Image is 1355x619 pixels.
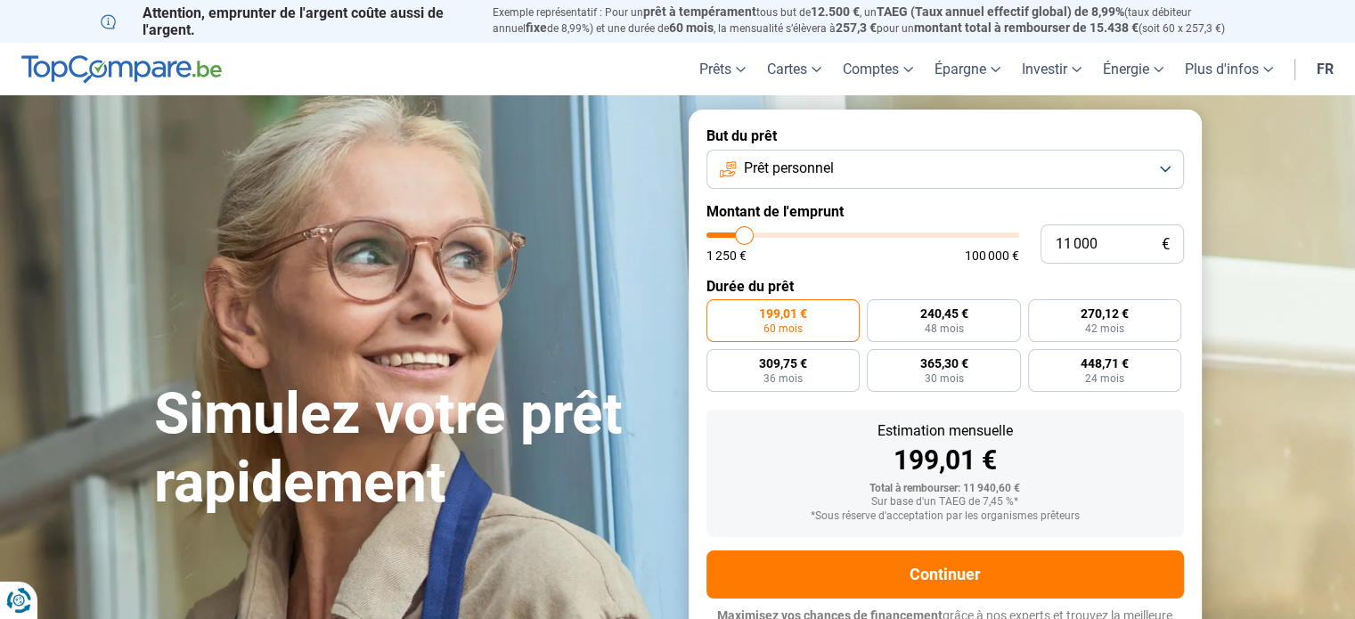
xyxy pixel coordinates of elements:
[721,483,1170,495] div: Total à rembourser: 11 940,60 €
[919,307,967,320] span: 240,45 €
[706,278,1184,295] label: Durée du prêt
[101,4,471,38] p: Attention, emprunter de l'argent coûte aussi de l'argent.
[759,307,807,320] span: 199,01 €
[721,496,1170,509] div: Sur base d'un TAEG de 7,45 %*
[706,249,747,262] span: 1 250 €
[811,4,860,19] span: 12.500 €
[832,43,924,95] a: Comptes
[924,323,963,334] span: 48 mois
[706,150,1184,189] button: Prêt personnel
[1306,43,1344,95] a: fr
[1081,357,1129,370] span: 448,71 €
[1174,43,1284,95] a: Plus d'infos
[706,203,1184,220] label: Montant de l'emprunt
[721,447,1170,474] div: 199,01 €
[763,373,803,384] span: 36 mois
[526,20,547,35] span: fixe
[919,357,967,370] span: 365,30 €
[965,249,1019,262] span: 100 000 €
[689,43,756,95] a: Prêts
[1092,43,1174,95] a: Énergie
[1081,307,1129,320] span: 270,12 €
[493,4,1255,37] p: Exemple représentatif : Pour un tous but de , un (taux débiteur annuel de 8,99%) et une durée de ...
[706,550,1184,599] button: Continuer
[836,20,877,35] span: 257,3 €
[756,43,832,95] a: Cartes
[721,424,1170,438] div: Estimation mensuelle
[721,510,1170,523] div: *Sous réserve d'acceptation par les organismes prêteurs
[1162,237,1170,252] span: €
[924,43,1011,95] a: Épargne
[877,4,1124,19] span: TAEG (Taux annuel effectif global) de 8,99%
[154,380,667,517] h1: Simulez votre prêt rapidement
[1085,373,1124,384] span: 24 mois
[914,20,1139,35] span: montant total à rembourser de 15.438 €
[759,357,807,370] span: 309,75 €
[744,159,834,178] span: Prêt personnel
[669,20,714,35] span: 60 mois
[706,127,1184,144] label: But du prêt
[763,323,803,334] span: 60 mois
[643,4,756,19] span: prêt à tempérament
[1085,323,1124,334] span: 42 mois
[1011,43,1092,95] a: Investir
[924,373,963,384] span: 30 mois
[21,55,222,84] img: TopCompare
